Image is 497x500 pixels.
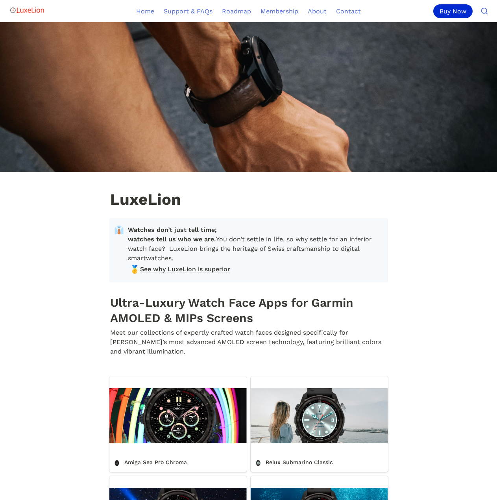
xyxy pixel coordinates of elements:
span: 🥇 [130,265,138,272]
span: See why LuxeLion is superior [140,265,230,274]
a: Amiga Sea Pro Chroma [109,376,247,472]
span: You don’t settle in life, so why settle for an inferior watch face? LuxeLion brings the heritage ... [128,225,381,263]
p: Meet our collections of expertly crafted watch faces designed specifically for [PERSON_NAME]’s mo... [109,327,388,357]
a: Relux Submarino Classic [251,376,388,472]
img: Logo [9,2,45,18]
a: 🥇See why LuxeLion is superior [128,263,381,275]
strong: Watches don’t just tell time; watches tell us who we are. [128,226,219,243]
span: 👔 [114,225,124,235]
a: Buy Now [433,4,476,18]
h1: Ultra-Luxury Watch Face Apps for Garmin AMOLED & MIPs Screens [109,294,388,327]
h1: LuxeLion [109,191,388,210]
div: Buy Now [433,4,473,18]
